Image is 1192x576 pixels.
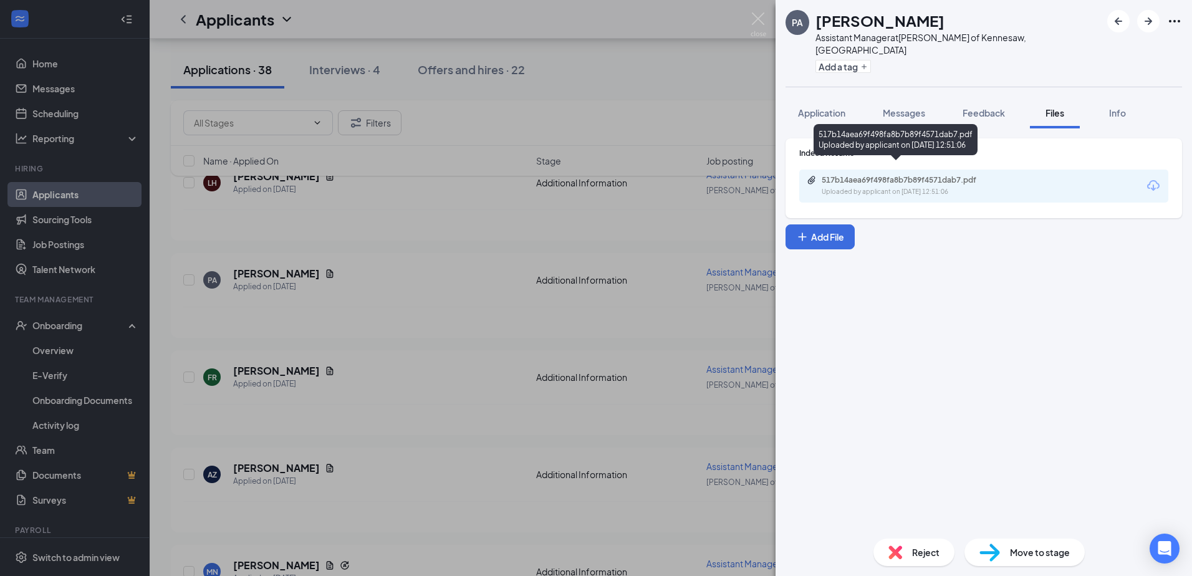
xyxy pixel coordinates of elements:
span: Info [1109,107,1126,118]
div: Open Intercom Messenger [1150,534,1180,564]
div: Uploaded by applicant on [DATE] 12:51:06 [822,187,1009,197]
svg: ArrowLeftNew [1111,14,1126,29]
svg: Plus [796,231,809,243]
span: Application [798,107,845,118]
svg: Plus [860,63,868,70]
svg: Paperclip [807,175,817,185]
span: Messages [883,107,925,118]
svg: ArrowRight [1141,14,1156,29]
span: Feedback [963,107,1005,118]
div: 517b14aea69f498fa8b7b89f4571dab7.pdf Uploaded by applicant on [DATE] 12:51:06 [814,124,978,155]
a: Paperclip517b14aea69f498fa8b7b89f4571dab7.pdfUploaded by applicant on [DATE] 12:51:06 [807,175,1009,197]
div: Assistant Manager at [PERSON_NAME] of Kennesaw, [GEOGRAPHIC_DATA] [815,31,1101,56]
button: Add FilePlus [786,224,855,249]
svg: Ellipses [1167,14,1182,29]
button: ArrowRight [1137,10,1160,32]
span: Files [1045,107,1064,118]
div: PA [792,16,803,29]
svg: Download [1146,178,1161,193]
span: Reject [912,545,940,559]
div: Indeed Resume [799,148,1168,158]
span: Move to stage [1010,545,1070,559]
button: ArrowLeftNew [1107,10,1130,32]
button: PlusAdd a tag [815,60,871,73]
h1: [PERSON_NAME] [815,10,944,31]
div: 517b14aea69f498fa8b7b89f4571dab7.pdf [822,175,996,185]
